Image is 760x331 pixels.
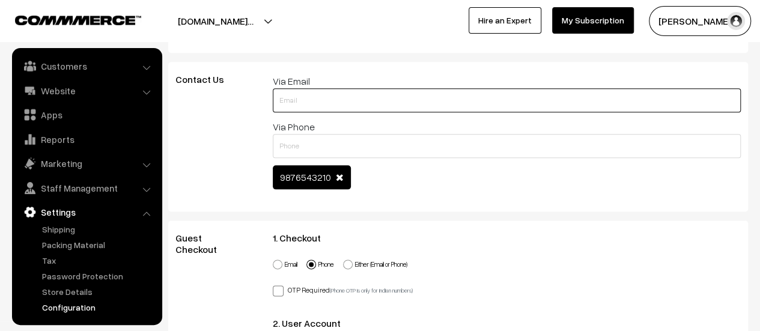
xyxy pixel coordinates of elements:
[273,260,297,270] label: Email
[175,73,239,85] span: Contact Us
[306,260,334,270] label: Phone
[136,6,296,36] button: [DOMAIN_NAME]…
[15,177,158,199] a: Staff Management
[15,153,158,174] a: Marketing
[39,238,158,251] a: Packing Material
[273,232,335,244] span: 1. Checkout
[175,232,231,255] span: Guest Checkout
[39,254,158,267] a: Tax
[39,270,158,282] a: Password Protection
[649,6,751,36] button: [PERSON_NAME]
[330,287,413,294] small: (Phone OTP is only for indian numbers)
[552,7,634,34] a: My Subscription
[273,88,741,112] input: Email
[343,260,407,270] label: Either (Email or Phone)
[469,7,541,34] a: Hire an Expert
[39,301,158,314] a: Configuration
[273,75,310,87] span: Via Email
[280,171,331,183] span: 9876543210
[15,104,158,126] a: Apps
[39,223,158,235] a: Shipping
[727,12,745,30] img: user
[15,55,158,77] a: Customers
[273,283,413,296] label: OTP Required
[39,285,158,298] a: Store Details
[15,12,120,26] a: COMMMERCE
[273,121,315,133] span: Via Phone
[273,317,355,329] span: 2. User Account
[273,134,741,158] input: Phone
[15,16,141,25] img: COMMMERCE
[15,80,158,102] a: Website
[15,201,158,223] a: Settings
[15,129,158,150] a: Reports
